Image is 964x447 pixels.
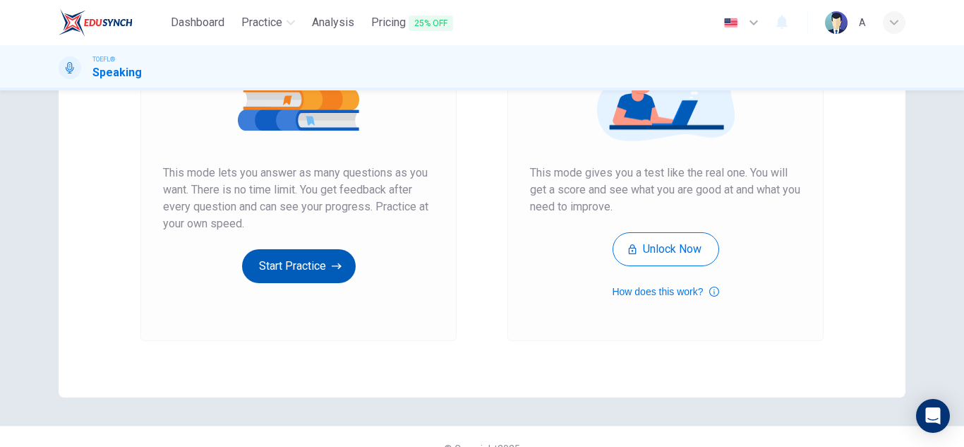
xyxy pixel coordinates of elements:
[613,232,719,266] button: Unlock Now
[306,10,360,35] button: Analysis
[92,54,115,64] span: TOEFL®
[236,10,301,35] button: Practice
[165,10,230,35] button: Dashboard
[306,10,360,36] a: Analysis
[59,8,133,37] img: EduSynch logo
[59,8,165,37] a: EduSynch logo
[312,14,354,31] span: Analysis
[825,11,848,34] img: Profile picture
[409,16,453,31] span: 25% OFF
[242,249,356,283] button: Start Practice
[612,283,718,300] button: How does this work?
[530,165,801,215] span: This mode gives you a test like the real one. You will get a score and see what you are good at a...
[163,165,434,232] span: This mode lets you answer as many questions as you want. There is no time limit. You get feedback...
[916,399,950,433] div: Open Intercom Messenger
[165,10,230,36] a: Dashboard
[366,10,459,36] button: Pricing25% OFF
[92,64,142,81] h1: Speaking
[722,18,740,28] img: en
[371,14,453,32] span: Pricing
[859,14,866,31] div: A
[241,14,282,31] span: Practice
[171,14,224,31] span: Dashboard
